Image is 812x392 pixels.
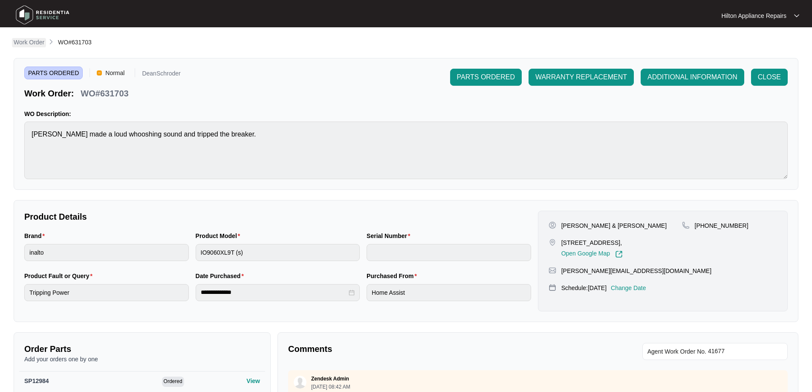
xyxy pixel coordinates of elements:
input: Serial Number [367,244,531,261]
p: DeanSchroder [142,70,180,79]
img: map-pin [682,221,690,229]
img: chevron-right [48,38,55,45]
p: [DATE] 08:42 AM [311,384,350,389]
label: Date Purchased [196,272,247,280]
span: SP12984 [24,377,49,384]
button: CLOSE [751,69,788,86]
p: Add your orders one by one [24,355,260,363]
p: [PERSON_NAME] & [PERSON_NAME] [561,221,667,230]
img: user.svg [294,376,306,389]
img: map-pin [549,267,556,274]
p: Comments [288,343,532,355]
textarea: [PERSON_NAME] made a loud whooshing sound and tripped the breaker. [24,122,788,179]
img: Link-External [615,250,623,258]
span: ADDITIONAL INFORMATION [647,72,737,82]
img: map-pin [549,238,556,246]
span: PARTS ORDERED [24,67,83,79]
p: Work Order [14,38,44,46]
p: WO#631703 [81,87,128,99]
button: PARTS ORDERED [450,69,522,86]
a: Work Order [12,38,46,47]
p: Hilton Appliance Repairs [721,12,786,20]
input: Add Agent Work Order No. [708,346,783,357]
p: [STREET_ADDRESS], [561,238,623,247]
label: Brand [24,232,48,240]
span: Ordered [162,377,184,387]
label: Purchased From [367,272,420,280]
p: Order Parts [24,343,260,355]
input: Product Fault or Query [24,284,189,301]
p: [PERSON_NAME][EMAIL_ADDRESS][DOMAIN_NAME] [561,267,711,275]
input: Brand [24,244,189,261]
label: Serial Number [367,232,413,240]
p: Product Details [24,211,531,223]
span: WO#631703 [58,39,92,46]
img: dropdown arrow [794,14,799,18]
p: Schedule: [DATE] [561,284,607,292]
p: Zendesk Admin [311,375,349,382]
p: [PHONE_NUMBER] [695,221,748,230]
a: Open Google Map [561,250,623,258]
button: ADDITIONAL INFORMATION [641,69,744,86]
button: WARRANTY REPLACEMENT [529,69,634,86]
img: Vercel Logo [97,70,102,75]
p: Work Order: [24,87,74,99]
img: user-pin [549,221,556,229]
span: CLOSE [758,72,781,82]
label: Product Fault or Query [24,272,96,280]
span: PARTS ORDERED [457,72,515,82]
input: Product Model [196,244,360,261]
label: Product Model [196,232,244,240]
p: View [246,377,260,385]
span: Normal [102,67,128,79]
img: map-pin [549,284,556,291]
span: Agent Work Order No. [647,346,706,357]
input: Date Purchased [201,288,347,297]
span: WARRANTY REPLACEMENT [535,72,627,82]
p: WO Description: [24,110,788,118]
img: residentia service logo [13,2,72,28]
input: Purchased From [367,284,531,301]
p: Change Date [611,284,646,292]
